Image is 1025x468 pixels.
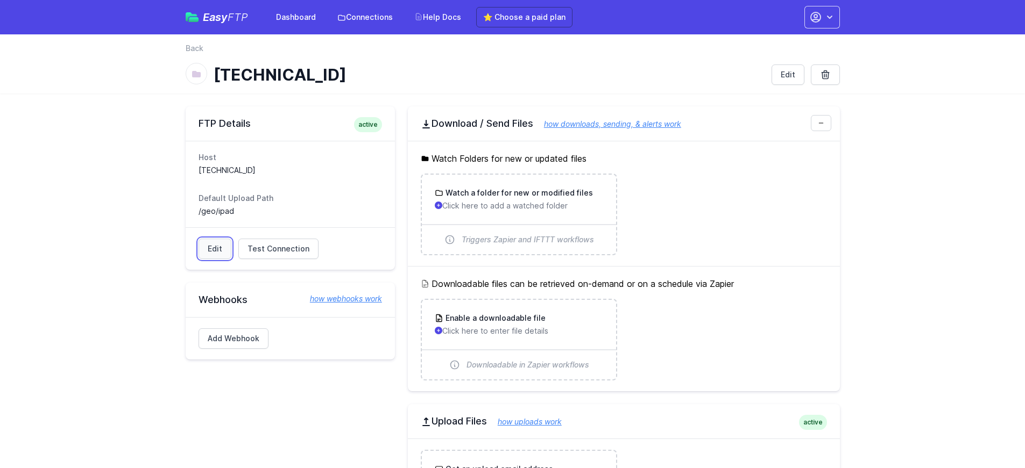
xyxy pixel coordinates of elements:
h2: Webhooks [199,293,382,306]
a: how uploads work [487,417,562,426]
a: ⭐ Choose a paid plan [476,7,572,27]
h5: Watch Folders for new or updated files [421,152,827,165]
a: Add Webhook [199,328,268,349]
h2: Upload Files [421,415,827,428]
iframe: Drift Widget Chat Controller [971,414,1012,455]
h1: [TECHNICAL_ID] [214,65,763,84]
a: EasyFTP [186,12,248,23]
span: Test Connection [248,243,309,254]
nav: Breadcrumb [186,43,840,60]
span: active [799,415,827,430]
a: Help Docs [408,8,468,27]
span: Triggers Zapier and IFTTT workflows [462,234,594,245]
h5: Downloadable files can be retrieved on-demand or on a schedule via Zapier [421,277,827,290]
a: Enable a downloadable file Click here to enter file details Downloadable in Zapier workflows [422,300,616,379]
h2: Download / Send Files [421,117,827,130]
dd: /geo/ipad [199,206,382,217]
span: Downloadable in Zapier workflows [466,359,589,370]
a: how downloads, sending, & alerts work [533,119,681,128]
a: Edit [772,64,804,85]
a: Back [186,43,203,54]
img: easyftp_logo.png [186,12,199,22]
h3: Enable a downloadable file [443,313,546,323]
dt: Host [199,152,382,163]
span: Easy [203,12,248,23]
span: FTP [228,11,248,24]
a: Dashboard [270,8,322,27]
h3: Watch a folder for new or modified files [443,188,593,198]
a: Connections [331,8,399,27]
a: how webhooks work [299,293,382,304]
h2: FTP Details [199,117,382,130]
a: Edit [199,239,231,259]
dd: [TECHNICAL_ID] [199,165,382,176]
dt: Default Upload Path [199,193,382,204]
span: active [354,117,382,132]
a: Watch a folder for new or modified files Click here to add a watched folder Triggers Zapier and I... [422,175,616,254]
p: Click here to add a watched folder [435,200,603,211]
a: Test Connection [238,239,319,259]
p: Click here to enter file details [435,326,603,336]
